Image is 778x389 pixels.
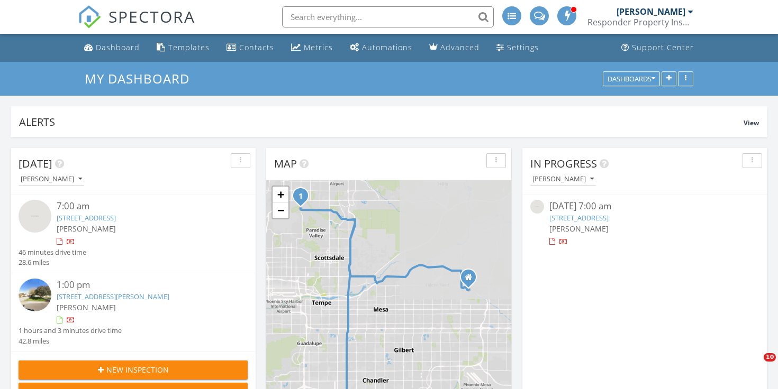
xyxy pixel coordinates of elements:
span: [PERSON_NAME] [549,224,609,234]
a: SPECTORA [78,14,195,36]
div: 1:00 pm [57,279,229,292]
span: SPECTORA [108,5,195,27]
a: Advanced [425,38,484,58]
button: New Inspection [19,360,248,379]
a: Settings [492,38,543,58]
a: [STREET_ADDRESS] [57,213,116,223]
img: streetview [19,200,51,233]
div: [DATE] 7:00 am [549,200,740,213]
a: Zoom out [273,202,288,218]
button: [PERSON_NAME] [19,172,84,187]
a: Dashboard [80,38,144,58]
button: Dashboards [603,71,660,86]
a: My Dashboard [85,70,198,87]
span: Map [274,156,297,171]
a: Contacts [222,38,278,58]
div: [PERSON_NAME] [532,175,594,183]
div: Metrics [304,42,333,52]
span: [PERSON_NAME] [57,302,116,312]
div: 1626 n 74th place, Mesa AZ 85207 [468,277,475,283]
a: Zoom in [273,187,288,202]
a: 1:00 pm [STREET_ADDRESS][PERSON_NAME] [PERSON_NAME] 1 hours and 3 minutes drive time 42.8 miles [19,279,248,346]
div: 7:00 am [57,200,229,213]
div: 46 minutes drive time [19,247,86,257]
div: Templates [168,42,210,52]
a: Templates [152,38,214,58]
a: [STREET_ADDRESS] [549,213,609,223]
span: New Inspection [106,364,169,375]
div: 42.8 miles [19,336,122,346]
span: 10 [764,353,776,362]
iframe: Intercom live chat [742,353,767,378]
button: [PERSON_NAME] [530,172,596,187]
div: Dashboards [608,75,655,82]
div: Settings [507,42,539,52]
span: In Progress [530,156,597,171]
div: [PERSON_NAME] [21,175,82,183]
span: [DATE] [19,156,52,171]
div: Advanced [440,42,480,52]
a: 7:00 am [STREET_ADDRESS] [PERSON_NAME] 46 minutes drive time 28.6 miles [19,200,248,267]
div: Automations [362,42,412,52]
div: Dashboard [96,42,140,52]
a: Support Center [617,38,698,58]
a: [STREET_ADDRESS][PERSON_NAME] [57,292,169,301]
div: Alerts [19,115,744,129]
img: streetview [19,279,51,311]
span: View [744,118,759,127]
a: Metrics [287,38,337,58]
div: Support Center [632,42,694,52]
div: 28.6 miles [19,257,86,267]
a: [DATE] 7:00 am [STREET_ADDRESS] [PERSON_NAME] [530,200,759,247]
div: Contacts [239,42,274,52]
div: 4702 E Sanna St, Phoenix, AZ 85028 [301,196,307,202]
div: 1 hours and 3 minutes drive time [19,326,122,336]
img: streetview [530,200,544,214]
span: [PERSON_NAME] [57,224,116,234]
img: The Best Home Inspection Software - Spectora [78,5,101,29]
i: 1 [298,193,303,200]
div: Responder Property Inspections [587,17,693,27]
a: Automations (Advanced) [346,38,417,58]
div: [PERSON_NAME] [617,6,685,17]
input: Search everything... [282,6,494,27]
